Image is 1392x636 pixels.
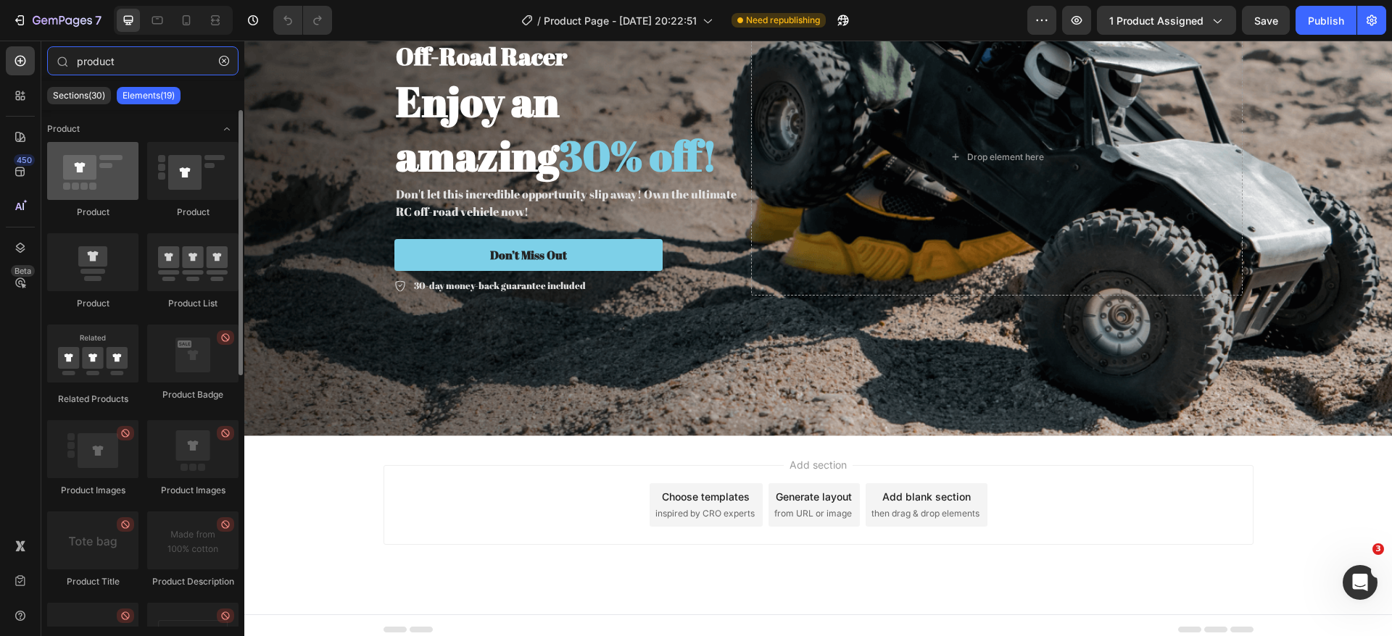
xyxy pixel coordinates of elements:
[152,145,500,180] p: Don't let this incredible opportunity slip away! Own the ultimate RC off-road vehicle now!
[1372,543,1384,555] span: 3
[11,265,35,277] div: Beta
[47,297,138,310] div: Product
[53,90,105,101] p: Sections(30)
[95,12,101,29] p: 7
[539,417,608,432] span: Add section
[1254,14,1278,27] span: Save
[1343,565,1377,600] iframe: Intercom live chat
[1296,6,1356,35] button: Publish
[6,6,108,35] button: 7
[273,6,332,35] div: Undo/Redo
[47,484,138,497] div: Product Images
[170,238,341,253] p: 30-day money-back guarantee included
[1097,6,1236,35] button: 1 product assigned
[544,13,697,28] span: Product Page - [DATE] 20:22:51
[47,393,138,406] div: Related Products
[147,388,239,401] div: Product Badge
[147,297,239,310] div: Product List
[315,87,473,143] span: 30% off!
[723,111,800,122] div: Drop element here
[14,154,35,166] div: 450
[147,206,239,219] div: Product
[47,122,80,135] span: Product
[411,466,510,480] span: inspired by CRO experts
[638,448,726,464] div: Add blank section
[47,575,138,588] div: Product Title
[147,484,239,497] div: Product Images
[530,466,608,480] span: from URL or image
[123,90,175,101] p: Elements(19)
[627,466,735,480] span: then drag & drop elements
[531,448,608,464] div: Generate layout
[1109,13,1203,28] span: 1 product assigned
[47,46,239,75] input: Search Sections & Elements
[246,207,323,222] div: Don’t Miss Out
[1308,13,1344,28] div: Publish
[47,206,138,219] div: Product
[537,13,541,28] span: /
[746,14,820,27] span: Need republishing
[418,448,505,464] div: Choose templates
[1242,6,1290,35] button: Save
[150,198,418,231] button: Don’t Miss Out
[147,575,239,588] div: Product Description
[244,41,1392,636] iframe: Design area
[215,117,239,141] span: Toggle open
